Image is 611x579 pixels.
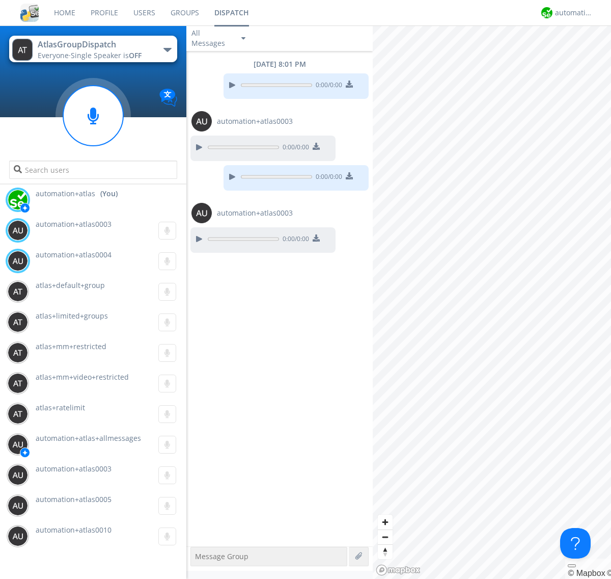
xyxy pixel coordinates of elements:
div: AtlasGroupDispatch [38,39,152,50]
span: 0:00 / 0:00 [279,143,309,154]
span: 0:00 / 0:00 [312,81,342,92]
img: caret-down-sm.svg [241,37,245,40]
img: 373638.png [8,404,28,424]
button: Reset bearing to north [378,544,393,559]
img: 373638.png [191,111,212,131]
img: download media button [346,81,353,88]
span: automation+atlas0004 [36,250,112,259]
iframe: Toggle Customer Support [560,528,591,559]
img: 373638.png [191,203,212,223]
img: download media button [313,234,320,242]
a: Mapbox logo [376,564,421,576]
span: automation+atlas0003 [217,116,293,126]
button: Zoom out [378,530,393,544]
img: 373638.png [8,434,28,455]
img: 373638.png [8,220,28,241]
span: Single Speaker is [71,50,142,60]
span: automation+atlas+allmessages [36,433,141,443]
span: atlas+ratelimit [36,403,85,412]
img: d2d01cd9b4174d08988066c6d424eccd [8,190,28,210]
img: d2d01cd9b4174d08988066c6d424eccd [541,7,552,18]
img: Translation enabled [159,89,177,107]
span: atlas+mm+restricted [36,341,106,351]
span: automation+atlas0003 [36,464,112,473]
span: automation+atlas [36,189,95,199]
img: 373638.png [8,495,28,516]
span: 0:00 / 0:00 [312,172,342,183]
img: 373638.png [8,373,28,393]
span: Zoom out [378,530,393,544]
img: 373638.png [8,281,28,302]
img: 373638.png [8,343,28,363]
img: download media button [346,172,353,179]
img: 373638.png [8,526,28,546]
span: atlas+default+group [36,280,105,290]
span: atlas+mm+video+restricted [36,372,129,382]
button: Zoom in [378,515,393,530]
div: (You) [100,189,118,199]
button: Toggle attribution [568,564,576,567]
img: cddb5a64eb264b2086981ab96f4c1ba7 [20,4,39,22]
img: 373638.png [12,39,33,61]
img: 373638.png [8,251,28,271]
span: OFF [129,50,142,60]
div: [DATE] 8:01 PM [186,59,373,69]
span: 0:00 / 0:00 [279,234,309,246]
a: Mapbox [568,569,605,577]
span: automation+atlas0010 [36,525,112,535]
span: atlas+limited+groups [36,311,108,321]
div: automation+atlas [555,8,593,18]
img: 373638.png [8,312,28,332]
button: AtlasGroupDispatchEveryone·Single Speaker isOFF [9,36,177,62]
div: Everyone · [38,50,152,61]
input: Search users [9,161,177,179]
div: All Messages [191,28,232,48]
img: download media button [313,143,320,150]
span: automation+atlas0003 [217,208,293,218]
img: 373638.png [8,465,28,485]
span: automation+atlas0003 [36,219,112,229]
span: automation+atlas0005 [36,494,112,504]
